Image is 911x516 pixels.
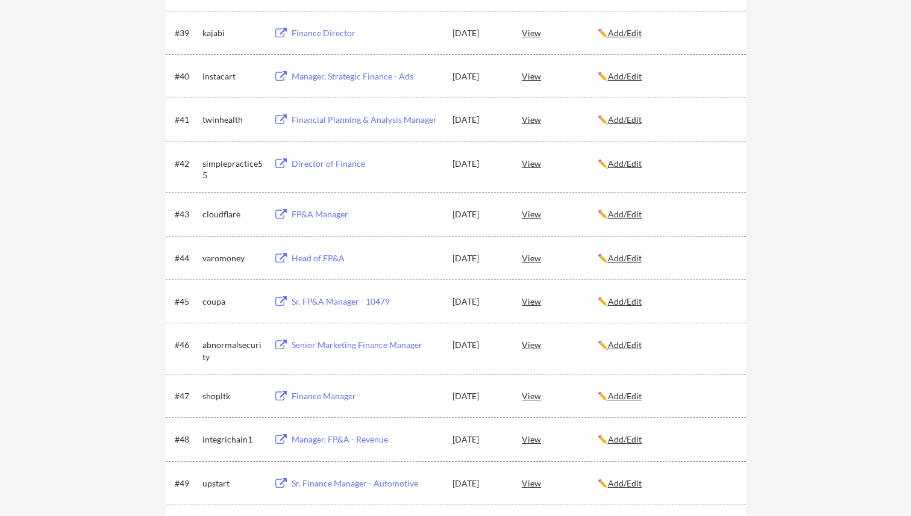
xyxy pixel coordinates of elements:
[202,114,263,126] div: twinhealth
[598,434,735,446] div: ✏️
[292,390,441,402] div: Finance Manager
[598,477,735,490] div: ✏️
[175,252,198,264] div: #44
[292,70,441,82] div: Manager, Strategic Finance - Ads
[452,114,506,126] div: [DATE]
[202,158,263,181] div: simplepractice55
[175,114,198,126] div: #41
[175,27,198,39] div: #39
[598,70,735,82] div: ✏️
[522,428,598,450] div: View
[608,478,642,488] u: Add/Edit
[202,296,263,308] div: coupa
[522,152,598,174] div: View
[202,339,263,362] div: abnormalsecurity
[608,158,642,169] u: Add/Edit
[522,108,598,130] div: View
[202,434,263,446] div: integrichain1
[608,71,642,81] u: Add/Edit
[598,208,735,220] div: ✏️
[452,70,506,82] div: [DATE]
[452,208,506,220] div: [DATE]
[175,339,198,351] div: #46
[598,390,735,402] div: ✏️
[452,339,506,351] div: [DATE]
[522,65,598,87] div: View
[452,390,506,402] div: [DATE]
[522,290,598,312] div: View
[292,252,441,264] div: Head of FP&A
[598,158,735,170] div: ✏️
[608,28,642,38] u: Add/Edit
[598,27,735,39] div: ✏️
[522,385,598,406] div: View
[292,114,441,126] div: Financial Planning & Analysis Manager
[522,472,598,494] div: View
[202,477,263,490] div: upstart
[452,434,506,446] div: [DATE]
[292,434,441,446] div: Manager, FP&A - Revenue
[598,296,735,308] div: ✏️
[202,390,263,402] div: shopltk
[175,296,198,308] div: #45
[608,209,642,219] u: Add/Edit
[598,252,735,264] div: ✏️
[202,27,263,39] div: kajabi
[175,477,198,490] div: #49
[452,252,506,264] div: [DATE]
[608,114,642,125] u: Add/Edit
[522,334,598,355] div: View
[598,114,735,126] div: ✏️
[608,391,642,401] u: Add/Edit
[522,22,598,43] div: View
[292,158,441,170] div: Director of Finance
[175,158,198,170] div: #42
[292,477,441,490] div: Sr. Finance Manager - Automotive
[202,70,263,82] div: instacart
[175,70,198,82] div: #40
[292,296,441,308] div: Sr. FP&A Manager - 10479
[292,27,441,39] div: Finance Director
[608,253,642,263] u: Add/Edit
[598,339,735,351] div: ✏️
[202,208,263,220] div: cloudflare
[608,340,642,350] u: Add/Edit
[452,27,506,39] div: [DATE]
[608,296,642,306] u: Add/Edit
[522,247,598,269] div: View
[452,296,506,308] div: [DATE]
[452,477,506,490] div: [DATE]
[175,390,198,402] div: #47
[175,208,198,220] div: #43
[202,252,263,264] div: varomoney
[292,208,441,220] div: FP&A Manager
[608,434,642,444] u: Add/Edit
[175,434,198,446] div: #48
[292,339,441,351] div: Senior Marketing Finance Manager
[452,158,506,170] div: [DATE]
[522,203,598,225] div: View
